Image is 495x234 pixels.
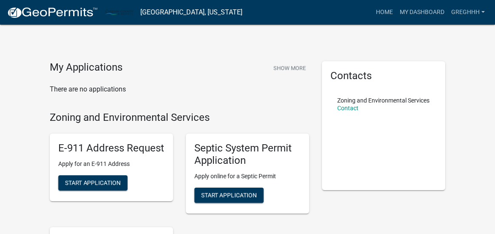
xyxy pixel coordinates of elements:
p: Zoning and Environmental Services [337,97,430,103]
button: Start Application [194,188,264,203]
a: Home [373,4,396,20]
img: Carlton County, Minnesota [105,6,134,18]
a: Contact [337,105,358,111]
h5: E-911 Address Request [58,142,165,154]
a: [GEOGRAPHIC_DATA], [US_STATE] [140,5,242,20]
span: Start Application [65,180,121,186]
p: There are no applications [50,84,309,94]
button: Start Application [58,175,128,191]
h4: My Applications [50,61,122,74]
span: Start Application [201,191,257,198]
p: Apply online for a Septic Permit [194,172,301,181]
h4: Zoning and Environmental Services [50,111,309,124]
p: Apply for an E-911 Address [58,160,165,168]
h5: Contacts [330,70,437,82]
a: GregHHH [448,4,488,20]
a: My Dashboard [396,4,448,20]
h5: Septic System Permit Application [194,142,301,167]
button: Show More [270,61,309,75]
